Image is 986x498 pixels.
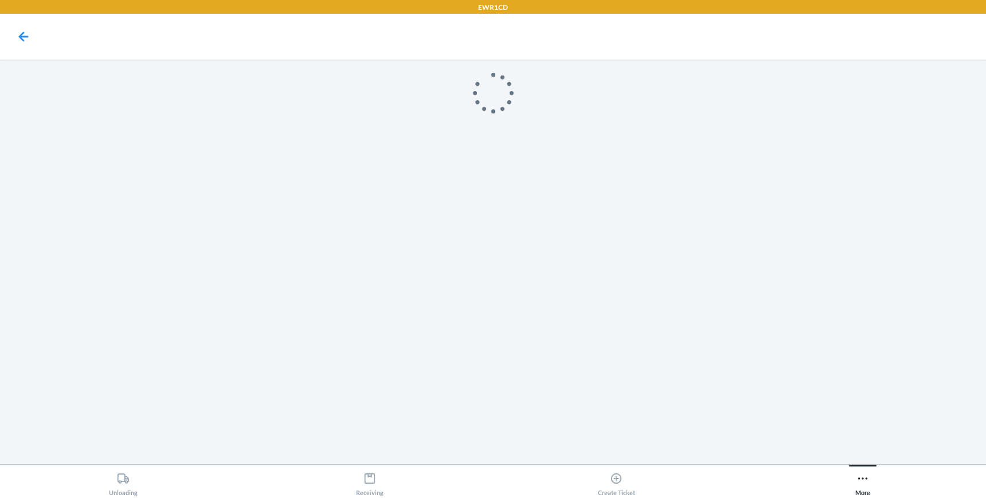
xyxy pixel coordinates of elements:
[478,2,508,13] p: EWR1CD
[109,468,138,496] div: Unloading
[739,465,986,496] button: More
[246,465,493,496] button: Receiving
[598,468,635,496] div: Create Ticket
[493,465,739,496] button: Create Ticket
[356,468,384,496] div: Receiving
[855,468,870,496] div: More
